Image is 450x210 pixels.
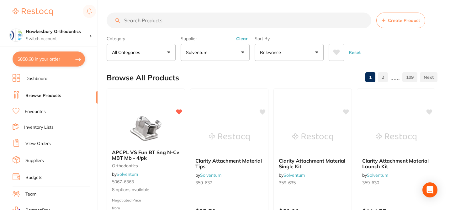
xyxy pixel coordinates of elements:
img: Hawkesbury Orthodontics [10,29,22,41]
span: Clarity Attachment Material Single Kit [279,158,345,170]
b: Clarity Attachment Material Tips [195,158,263,170]
span: by [112,171,138,177]
span: 359-632 [195,180,212,186]
a: Suppliers [25,158,44,164]
button: $858.68 in your order [13,51,85,67]
span: 359-635 [279,180,296,186]
div: Open Intercom Messenger [422,182,437,197]
a: Solventum [117,171,138,177]
a: Team [25,191,36,197]
h2: Browse All Products [107,73,179,82]
p: ...... [390,74,400,81]
span: 5067-6363 [112,179,134,185]
label: Sort By [255,36,324,41]
b: Clarity Attachment Material Single Kit [279,158,347,170]
img: Clarity Attachment Material Launch Kit [376,121,416,153]
label: Category [107,36,176,41]
span: APCPL VS Fun BT Sng N-Cv MBT Mb - 4/pk [112,149,179,161]
a: View Orders [25,141,51,147]
small: orthodontics [112,163,180,168]
button: Relevance [255,44,324,61]
img: APCPL VS Fun BT Sng N-Cv MBT Mb - 4/pk [125,113,166,144]
button: Clear [234,36,250,41]
p: Relevance [260,49,283,56]
span: Create Product [388,18,420,23]
p: All Categories [112,49,143,56]
label: Supplier [181,36,250,41]
button: Create Product [376,13,425,28]
button: All Categories [107,44,176,61]
input: Search Products [107,13,371,28]
img: Restocq Logo [13,8,53,16]
img: Clarity Attachment Material Single Kit [292,121,333,153]
a: Browse Products [25,93,61,99]
span: Clarity Attachment Material Tips [195,158,262,170]
b: Clarity Attachment Material Launch Kit [362,158,430,170]
button: Reset [347,44,363,61]
a: Dashboard [25,76,47,82]
span: by [362,172,388,178]
span: Clarity Attachment Material Launch Kit [362,158,429,170]
a: 1 [365,71,375,83]
a: Favourites [25,109,46,115]
a: Solventum [283,172,305,178]
a: Restocq Logo [13,5,53,19]
span: by [195,172,221,178]
img: Clarity Attachment Material Tips [209,121,250,153]
h4: Hawkesbury Orthodontics [26,29,89,35]
a: Solventum [200,172,221,178]
a: 2 [378,71,388,83]
a: Solventum [367,172,388,178]
a: Inventory Lists [24,124,54,131]
b: APCPL VS Fun BT Sng N-Cv MBT Mb - 4/pk [112,149,180,161]
small: Negotiated Price [112,198,180,202]
p: Switch account [26,36,89,42]
span: 8 options available [112,187,180,193]
a: Budgets [25,175,42,181]
p: Solventum [186,49,210,56]
button: Solventum [181,44,250,61]
a: 109 [402,71,417,83]
span: 359-630 [362,180,379,186]
span: by [279,172,305,178]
